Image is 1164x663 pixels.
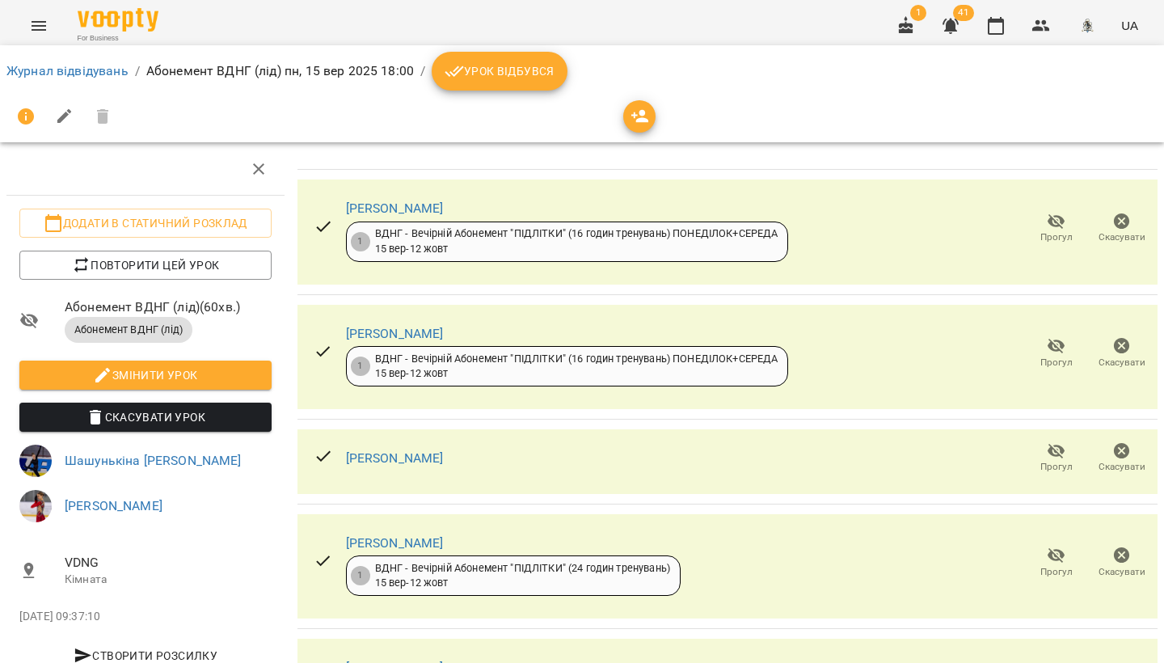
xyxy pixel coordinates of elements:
[1099,460,1145,474] span: Скасувати
[1076,15,1099,37] img: 8c829e5ebed639b137191ac75f1a07db.png
[346,450,444,466] a: [PERSON_NAME]
[1121,17,1138,34] span: UA
[1040,565,1073,579] span: Прогул
[351,566,370,585] div: 1
[1023,541,1089,586] button: Прогул
[65,298,272,317] span: Абонемент ВДНГ (лід) ( 60 хв. )
[375,561,670,591] div: ВДНГ - Вечірній Абонемент "ПІДЛІТКИ" (24 годин тренувань) 15 вер - 12 жовт
[351,232,370,251] div: 1
[19,403,272,432] button: Скасувати Урок
[65,572,272,588] p: Кімната
[65,498,162,513] a: [PERSON_NAME]
[445,61,555,81] span: Урок відбувся
[19,209,272,238] button: Додати в статичний розклад
[346,201,444,216] a: [PERSON_NAME]
[65,453,242,468] a: Шашунькіна [PERSON_NAME]
[135,61,140,81] li: /
[32,255,259,275] span: Повторити цей урок
[146,61,414,81] p: Абонемент ВДНГ (лід) пн, 15 вер 2025 18:00
[19,361,272,390] button: Змінити урок
[1089,331,1154,376] button: Скасувати
[346,326,444,341] a: [PERSON_NAME]
[1040,356,1073,370] span: Прогул
[65,323,192,337] span: Абонемент ВДНГ (лід)
[1089,206,1154,251] button: Скасувати
[346,535,444,551] a: [PERSON_NAME]
[19,251,272,280] button: Повторити цей урок
[1099,356,1145,370] span: Скасувати
[1023,206,1089,251] button: Прогул
[1089,436,1154,481] button: Скасувати
[375,352,778,382] div: ВДНГ - Вечірній Абонемент "ПІДЛІТКИ" (16 годин тренувань) ПОНЕДІЛОК+СЕРЕДА 15 вер - 12 жовт
[351,357,370,376] div: 1
[1023,436,1089,481] button: Прогул
[19,609,272,625] p: [DATE] 09:37:10
[32,408,259,427] span: Скасувати Урок
[1115,11,1145,40] button: UA
[32,365,259,385] span: Змінити урок
[953,5,974,21] span: 41
[1040,230,1073,244] span: Прогул
[19,6,58,45] button: Menu
[32,213,259,233] span: Додати в статичний розклад
[375,226,778,256] div: ВДНГ - Вечірній Абонемент "ПІДЛІТКИ" (16 годин тренувань) ПОНЕДІЛОК+СЕРЕДА 15 вер - 12 жовт
[1023,331,1089,376] button: Прогул
[1099,565,1145,579] span: Скасувати
[65,553,272,572] span: VDNG
[1089,541,1154,586] button: Скасувати
[19,490,52,522] img: d4df656d4e26a37f052297bfa2736557.jpeg
[6,52,1158,91] nav: breadcrumb
[19,445,52,477] img: 2dfe49773bf7d602f8e9b53a5798137c.jpeg
[1040,460,1073,474] span: Прогул
[432,52,567,91] button: Урок відбувся
[6,63,129,78] a: Журнал відвідувань
[78,33,158,44] span: For Business
[78,8,158,32] img: Voopty Logo
[1099,230,1145,244] span: Скасувати
[910,5,926,21] span: 1
[420,61,425,81] li: /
